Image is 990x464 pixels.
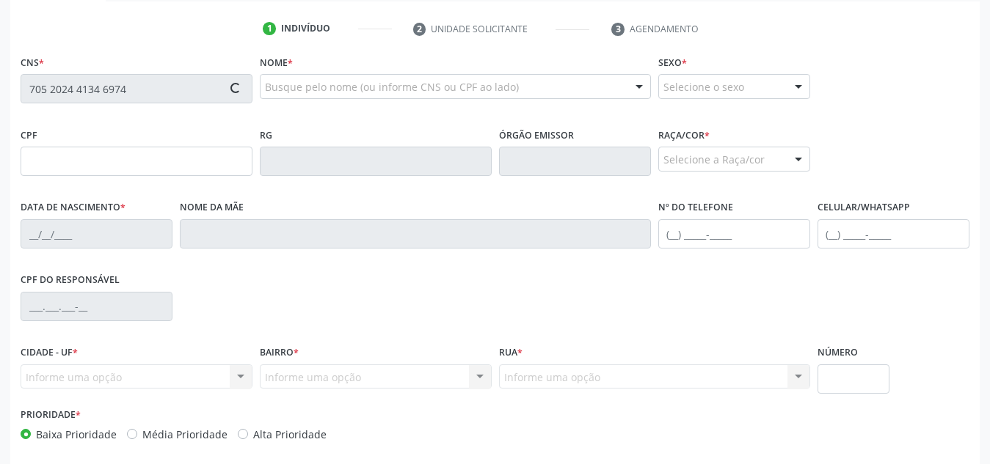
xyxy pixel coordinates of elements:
[21,196,125,219] label: Data de nascimento
[260,51,293,74] label: Nome
[263,22,276,35] div: 1
[260,124,272,147] label: RG
[818,342,858,364] label: Número
[180,196,244,219] label: Nome da mãe
[21,269,120,292] label: CPF do responsável
[36,427,117,442] label: Baixa Prioridade
[21,342,78,364] label: Cidade - UF
[658,219,810,248] input: (__) _____-_____
[818,196,910,219] label: Celular/WhatsApp
[253,427,327,442] label: Alta Prioridade
[21,51,44,74] label: CNS
[21,292,172,321] input: ___.___.___-__
[21,219,172,248] input: __/__/____
[499,342,523,364] label: Rua
[658,51,687,74] label: Sexo
[21,124,37,147] label: CPF
[818,219,969,248] input: (__) _____-_____
[663,79,744,95] span: Selecione o sexo
[663,152,765,167] span: Selecione a Raça/cor
[142,427,228,442] label: Média Prioridade
[260,342,299,364] label: Bairro
[281,22,330,35] div: Indivíduo
[265,79,519,95] span: Busque pelo nome (ou informe CNS ou CPF ao lado)
[658,196,733,219] label: Nº do Telefone
[499,124,574,147] label: Órgão emissor
[658,124,710,147] label: Raça/cor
